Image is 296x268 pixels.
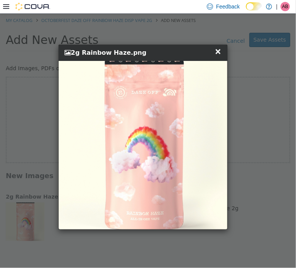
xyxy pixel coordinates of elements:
p: | [276,2,277,11]
h4: 2g Rainbow Haze.png [64,35,215,44]
span: × [215,33,222,42]
img: Cova [15,3,50,10]
div: Angela Brown [281,2,290,11]
img: 5cf199c8-b24a-4f4f-aa77-659948ace595 [59,47,227,216]
span: Feedback [216,3,240,10]
input: Dark Mode [246,2,262,10]
span: AB [282,2,288,11]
